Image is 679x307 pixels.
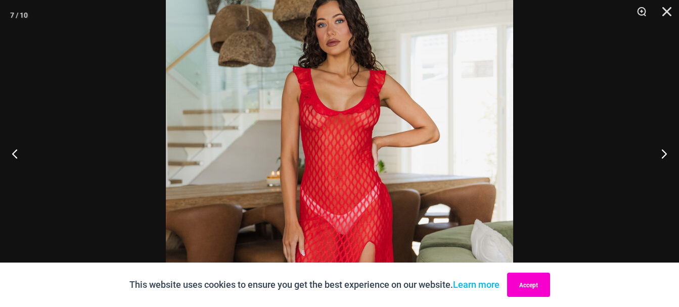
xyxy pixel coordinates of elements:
div: 7 / 10 [10,8,28,23]
p: This website uses cookies to ensure you get the best experience on our website. [129,277,500,292]
button: Accept [507,273,550,297]
a: Learn more [453,279,500,290]
button: Next [641,128,679,179]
